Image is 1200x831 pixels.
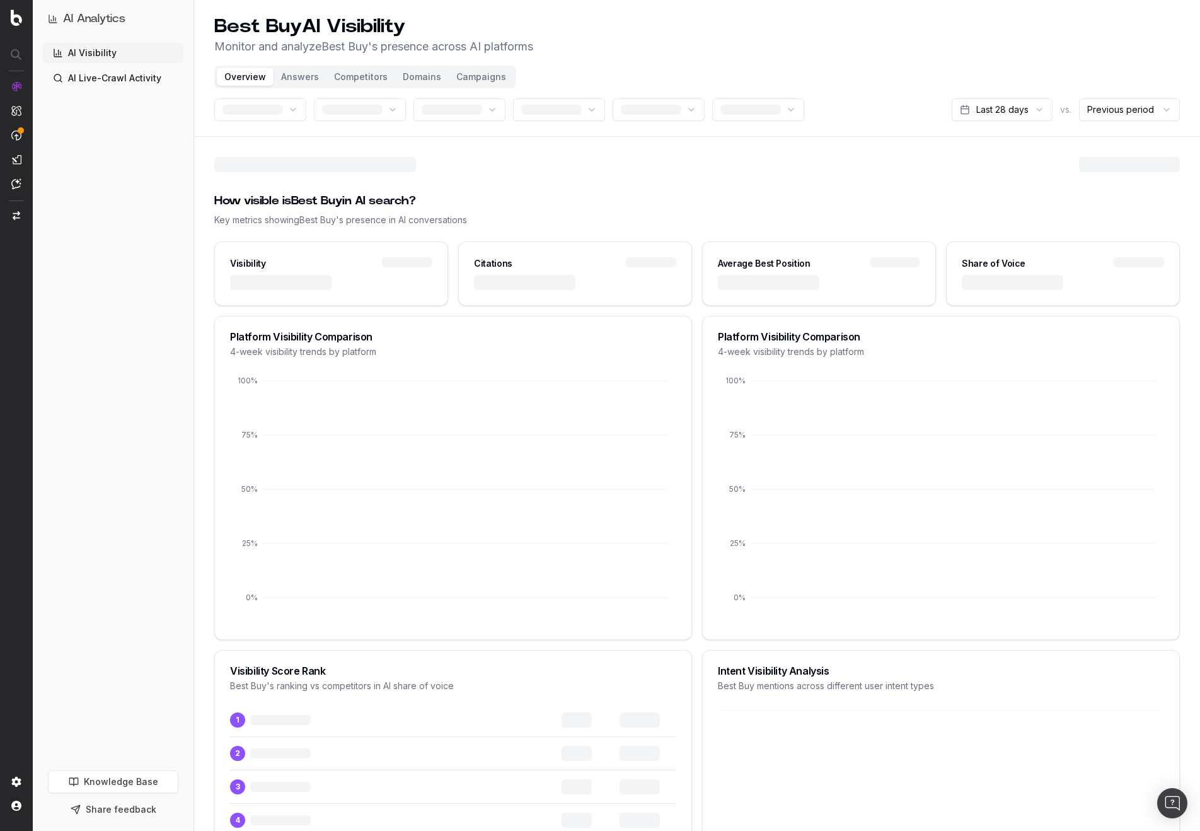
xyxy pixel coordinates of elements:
[217,68,274,86] button: Overview
[48,10,178,28] button: AI Analytics
[230,746,245,761] span: 2
[230,680,676,692] div: Best Buy 's ranking vs competitors in AI share of voice
[729,484,746,494] tspan: 50%
[241,430,258,439] tspan: 75%
[11,130,21,141] img: Activation
[11,105,21,116] img: Intelligence
[13,211,20,220] img: Switch project
[11,154,21,165] img: Studio
[230,346,676,358] div: 4-week visibility trends by platform
[718,346,1164,358] div: 4-week visibility trends by platform
[474,257,512,270] div: Citations
[48,770,178,793] a: Knowledge Base
[214,15,533,38] h1: Best Buy AI Visibility
[734,593,746,602] tspan: 0%
[725,376,746,385] tspan: 100%
[11,81,21,91] img: Analytics
[718,257,811,270] div: Average Best Position
[1060,103,1071,116] span: vs.
[214,192,1180,210] div: How visible is Best Buy in AI search?
[718,680,1164,692] div: Best Buy mentions across different user intent types
[238,376,258,385] tspan: 100%
[230,257,266,270] div: Visibility
[395,68,449,86] button: Domains
[43,43,183,63] a: AI Visibility
[230,813,245,828] span: 4
[962,257,1025,270] div: Share of Voice
[730,538,746,548] tspan: 25%
[718,666,1164,676] div: Intent Visibility Analysis
[230,332,676,342] div: Platform Visibility Comparison
[230,712,245,728] span: 1
[230,779,245,794] span: 3
[11,801,21,811] img: My account
[718,332,1164,342] div: Platform Visibility Comparison
[48,798,178,821] button: Share feedback
[246,593,258,602] tspan: 0%
[214,38,533,55] p: Monitor and analyze Best Buy 's presence across AI platforms
[729,430,746,439] tspan: 75%
[11,9,22,26] img: Botify logo
[11,777,21,787] img: Setting
[274,68,326,86] button: Answers
[43,68,183,88] a: AI Live-Crawl Activity
[230,666,676,676] div: Visibility Score Rank
[241,484,258,494] tspan: 50%
[1157,788,1187,818] div: Open Intercom Messenger
[449,68,514,86] button: Campaigns
[214,214,1180,226] div: Key metrics showing Best Buy 's presence in AI conversations
[242,538,258,548] tspan: 25%
[63,10,125,28] h1: AI Analytics
[11,178,21,189] img: Assist
[326,68,395,86] button: Competitors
